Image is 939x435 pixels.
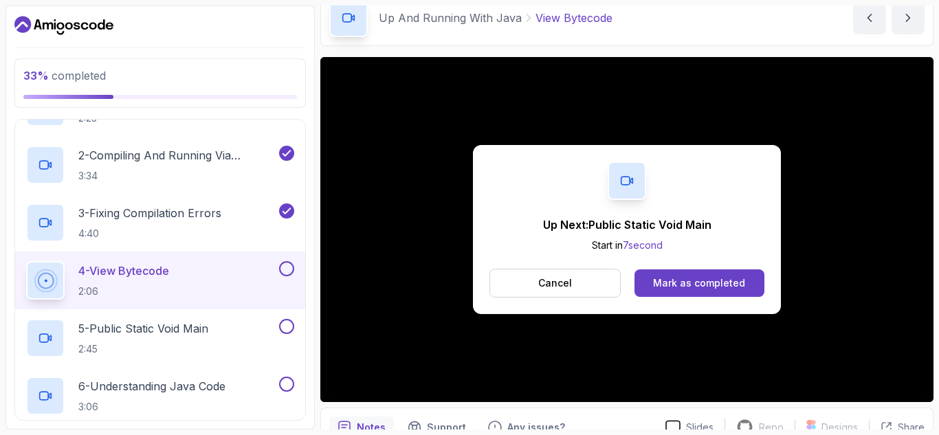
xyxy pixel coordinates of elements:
[26,377,294,415] button: 6-Understanding Java Code3:06
[26,146,294,184] button: 2-Compiling And Running Via Terminal3:34
[320,57,934,402] iframe: 5 - View ByteCode
[78,227,221,241] p: 4:40
[489,269,621,298] button: Cancel
[78,400,225,414] p: 3:06
[78,285,169,298] p: 2:06
[78,205,221,221] p: 3 - Fixing Compilation Errors
[14,14,113,36] a: Dashboard
[654,420,725,434] a: Slides
[653,276,745,290] div: Mark as completed
[686,421,714,434] p: Slides
[898,421,925,434] p: Share
[759,421,784,434] p: Repo
[78,169,276,183] p: 3:34
[78,342,208,356] p: 2:45
[853,1,886,34] button: previous content
[23,69,106,82] span: completed
[538,276,572,290] p: Cancel
[543,238,711,252] p: Start in
[821,421,858,434] p: Designs
[78,263,169,279] p: 4 - View Bytecode
[543,216,711,233] p: Up Next: Public Static Void Main
[26,203,294,242] button: 3-Fixing Compilation Errors4:40
[379,10,522,26] p: Up And Running With Java
[427,421,466,434] p: Support
[535,10,612,26] p: View Bytecode
[869,421,925,434] button: Share
[78,147,276,164] p: 2 - Compiling And Running Via Terminal
[23,69,49,82] span: 33 %
[26,261,294,300] button: 4-View Bytecode2:06
[357,421,386,434] p: Notes
[78,320,208,337] p: 5 - Public Static Void Main
[623,239,663,251] span: 7 second
[78,378,225,394] p: 6 - Understanding Java Code
[892,1,925,34] button: next content
[26,319,294,357] button: 5-Public Static Void Main2:45
[634,269,764,297] button: Mark as completed
[507,421,565,434] p: Any issues?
